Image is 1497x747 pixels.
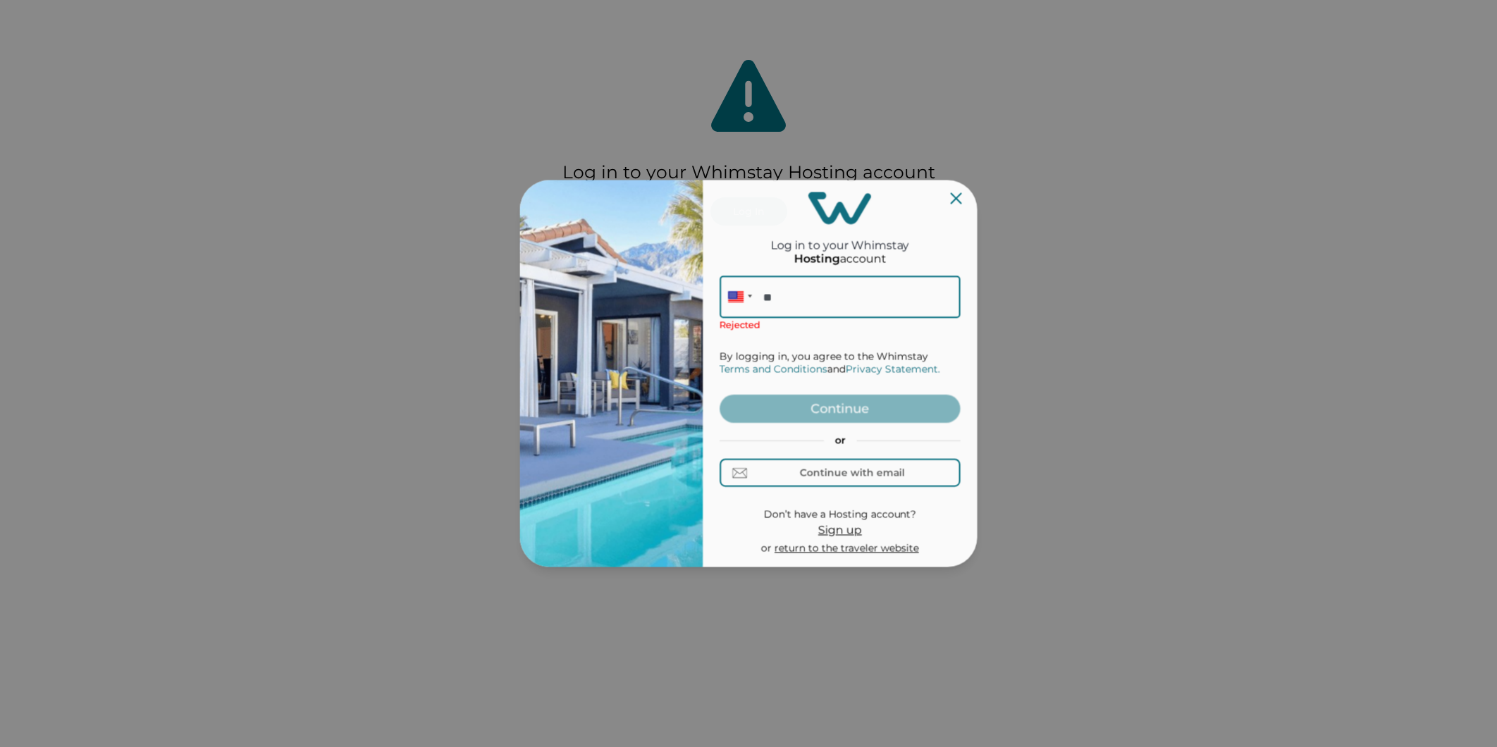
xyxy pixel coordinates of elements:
[720,276,756,319] div: United States: + 1
[720,395,960,423] button: Continue
[761,541,919,555] p: or
[761,508,919,521] p: Don’t have a Hosting account?
[720,459,960,487] button: Continue with email
[799,467,905,479] div: Continue with email
[775,541,919,554] a: return to the traveler website
[770,224,909,252] h2: Log in to your Whimstay
[720,350,960,377] p: By logging in, you agree to the Whimstay and
[808,192,872,224] img: login-logo
[720,363,827,376] a: Terms and Conditions
[520,180,703,567] img: auth-banner
[950,192,961,204] button: Close
[720,434,960,447] p: or
[846,363,940,376] a: Privacy Statement.
[794,252,886,265] p: account
[794,252,839,265] p: Hosting
[818,523,862,536] span: Sign up
[720,318,960,331] p: Rejected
